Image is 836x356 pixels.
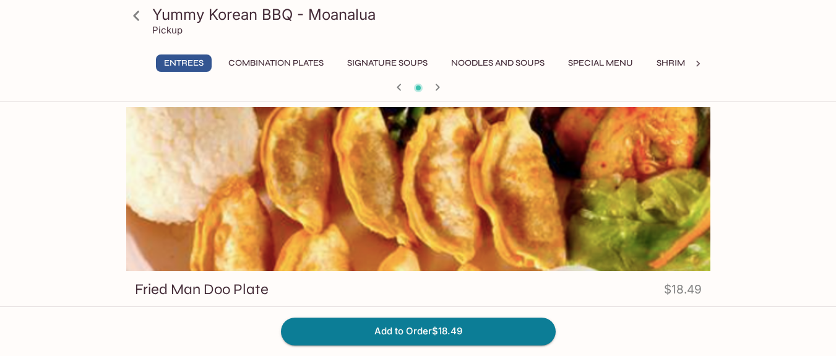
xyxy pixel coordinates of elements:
button: Shrimp Combos [650,54,738,72]
h3: Yummy Korean BBQ - Moanalua [152,5,705,24]
button: Entrees [156,54,212,72]
button: Special Menu [561,54,640,72]
button: Noodles and Soups [444,54,551,72]
button: Signature Soups [340,54,434,72]
p: Pickup [152,24,183,36]
button: Combination Plates [222,54,330,72]
button: Add to Order$18.49 [281,318,556,345]
div: Fried Man Doo Plate [126,107,710,271]
h4: $18.49 [664,280,702,304]
h3: Fried Man Doo Plate [135,280,269,299]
